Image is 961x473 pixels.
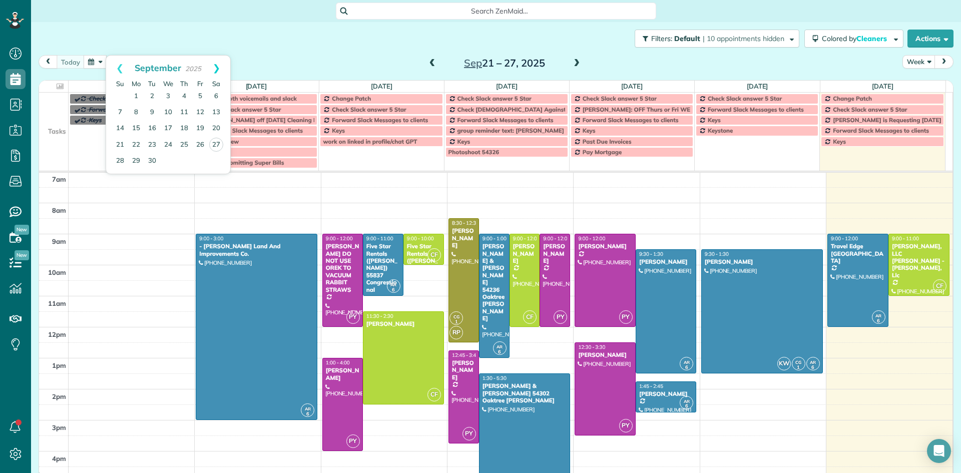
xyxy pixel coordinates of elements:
[387,285,400,295] small: 6
[934,55,953,69] button: next
[583,148,622,156] span: Pay Mortgage
[332,127,345,134] span: Keys
[684,359,690,365] span: AR
[483,235,507,242] span: 9:00 - 1:00
[543,235,570,242] span: 9:00 - 12:00
[128,89,144,105] a: 1
[198,159,284,166] span: Work on submitting Super Bills
[462,427,476,440] span: PY
[106,56,134,81] a: Prev
[163,80,173,88] span: Wednesday
[325,243,360,293] div: [PERSON_NAME] DO NOT USE OREK TO VACUUM RABBIT STRAWS
[583,127,596,134] span: Keys
[892,235,919,242] span: 9:00 - 11:00
[833,138,846,145] span: Keys
[176,105,192,121] a: 11
[891,243,946,279] div: [PERSON_NAME], LLC [PERSON_NAME] - [PERSON_NAME], Llc
[48,299,66,307] span: 11am
[332,116,428,124] span: Forward Slack Messages to clients
[482,243,507,322] div: [PERSON_NAME] & [PERSON_NAME] 54236 Oaktree [PERSON_NAME]
[523,310,537,324] span: CF
[810,359,816,365] span: AR
[52,423,66,431] span: 3pm
[144,153,160,169] a: 30
[332,95,371,102] span: Change Patch
[427,388,441,401] span: CF
[192,89,208,105] a: 5
[203,56,230,81] a: Next
[212,80,220,88] span: Saturday
[674,34,701,43] span: Default
[160,121,176,137] a: 17
[301,409,314,419] small: 6
[578,235,605,242] span: 9:00 - 12:00
[39,55,58,69] button: prev
[199,235,223,242] span: 9:00 - 3:00
[747,82,768,90] a: [DATE]
[792,363,805,372] small: 1
[777,357,791,370] span: KW
[680,401,693,411] small: 6
[496,82,518,90] a: [DATE]
[52,454,66,462] span: 4pm
[583,95,657,102] span: Check Slack answer 5 Star
[48,330,66,338] span: 12pm
[856,34,888,43] span: Cleaners
[482,382,567,404] div: [PERSON_NAME] & [PERSON_NAME] 54302 Oaktree [PERSON_NAME]
[366,313,393,319] span: 11:30 - 2:30
[208,105,224,121] a: 13
[452,352,479,358] span: 12:45 - 3:45
[144,89,160,105] a: 2
[325,367,360,381] div: [PERSON_NAME]
[180,80,188,88] span: Thursday
[371,82,392,90] a: [DATE]
[680,363,693,372] small: 6
[872,82,893,90] a: [DATE]
[144,105,160,121] a: 9
[246,82,267,90] a: [DATE]
[708,127,733,134] span: Keystone
[639,251,663,257] span: 9:30 - 1:30
[128,153,144,169] a: 29
[128,105,144,121] a: 8
[176,137,192,153] a: 25
[52,392,66,400] span: 2pm
[639,383,663,389] span: 1:45 - 2:45
[52,237,66,245] span: 9am
[132,80,141,88] span: Monday
[578,344,605,350] span: 12:30 - 3:30
[144,137,160,153] a: 23
[52,206,66,214] span: 8am
[583,106,704,113] span: [PERSON_NAME]: OFF Thurs or Fri WEEKLY
[48,268,66,276] span: 10am
[635,30,799,48] button: Filters: Default | 10 appointments hidden
[453,314,459,319] span: CG
[578,243,633,250] div: [PERSON_NAME]
[830,243,885,264] div: Travel Edge [GEOGRAPHIC_DATA]
[323,138,417,145] span: work on linked in profile/chat GPT
[483,375,507,381] span: 1:30 - 5:30
[451,227,476,249] div: [PERSON_NAME]
[704,258,820,265] div: [PERSON_NAME]
[578,351,633,358] div: [PERSON_NAME]
[305,406,311,411] span: AR
[185,65,201,73] span: 2025
[630,30,799,48] a: Filters: Default | 10 appointments hidden
[192,121,208,137] a: 19
[684,398,690,404] span: AR
[927,439,951,463] div: Open Intercom Messenger
[128,121,144,137] a: 15
[89,106,185,113] span: Forward Slack Messages to clients
[639,390,694,397] div: [PERSON_NAME]
[209,138,223,152] a: 27
[52,175,66,183] span: 7am
[326,359,350,366] span: 1:00 - 4:00
[427,248,441,262] span: CF
[176,121,192,137] a: 18
[390,282,396,287] span: AR
[448,148,500,156] span: Photoshoot 54326
[207,95,297,102] span: Check both voicemails and slack
[449,326,463,339] span: RP
[208,121,224,137] a: 20
[807,363,819,372] small: 6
